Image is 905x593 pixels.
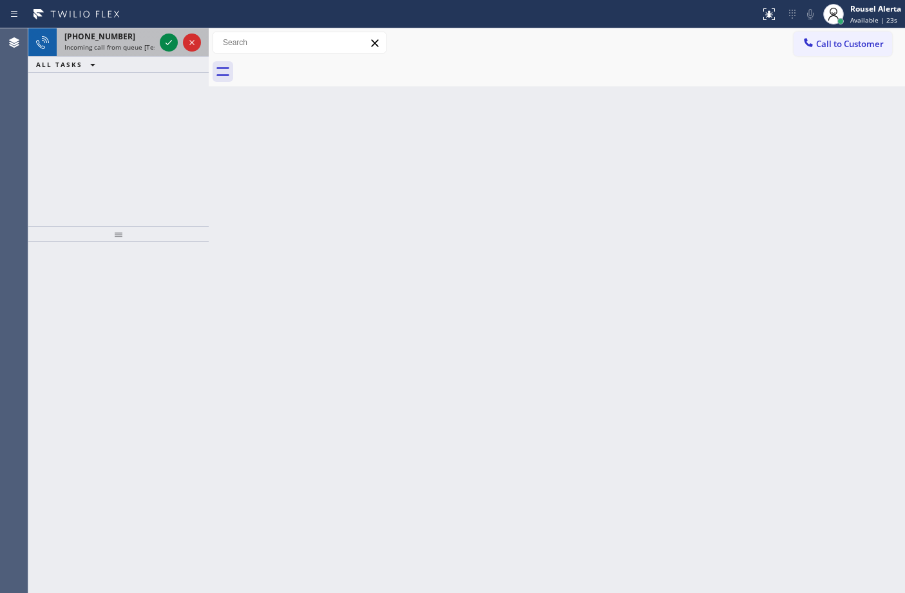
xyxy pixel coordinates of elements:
[213,32,386,53] input: Search
[64,43,171,52] span: Incoming call from queue [Test] All
[794,32,892,56] button: Call to Customer
[850,3,901,14] div: Rousel Alerta
[160,34,178,52] button: Accept
[36,60,82,69] span: ALL TASKS
[183,34,201,52] button: Reject
[850,15,897,24] span: Available | 23s
[816,38,884,50] span: Call to Customer
[28,57,108,72] button: ALL TASKS
[64,31,135,42] span: [PHONE_NUMBER]
[801,5,819,23] button: Mute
